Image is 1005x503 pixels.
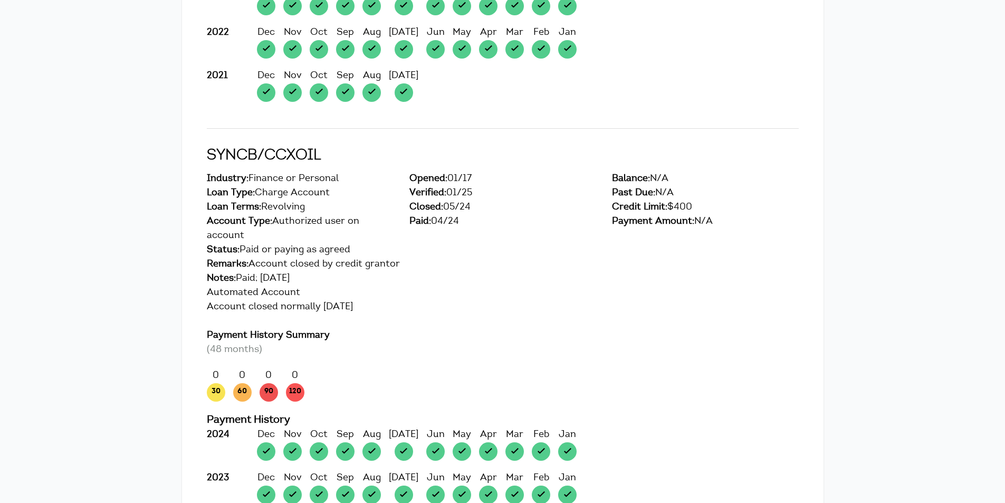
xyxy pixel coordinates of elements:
div: Finance or Personal [207,172,394,186]
div: Feb [532,471,550,486]
span: Past Due: [612,188,655,198]
span: Verified: [409,188,446,198]
div: 0 [233,369,252,383]
strong: 2023 [207,473,229,483]
div: 0 [260,369,278,383]
div: Aug [362,69,381,83]
span: Status: [207,245,240,255]
div: [DATE] [389,69,418,83]
span: Loan Terms: [207,203,261,212]
p: (48 months) [207,343,799,357]
div: May [453,428,471,442]
span: Payment History Summary [207,331,330,340]
h2: SYNCB/CCXOIL [207,145,799,167]
div: Charge Account [207,186,394,201]
div: 05/24 [409,201,596,215]
div: Jun [426,471,445,486]
div: Nov [283,69,302,83]
div: Apr [479,428,497,442]
div: Jun [426,428,445,442]
span: Industry: [207,174,248,184]
div: $400 [612,201,799,215]
span: Opened: [409,174,447,184]
div: Oct [310,26,328,40]
div: 01/17 [409,172,596,186]
div: Nov [283,471,302,486]
div: 01/25 [409,186,596,201]
span: Notes: [207,274,236,283]
div: N/A [612,172,799,186]
div: May [453,471,471,486]
span: Credit Limit: [612,203,667,212]
div: Apr [479,26,497,40]
div: Jan [558,428,577,442]
div: Aug [362,26,381,40]
span: Balance: [612,174,650,184]
div: Feb [532,26,550,40]
span: 90 [260,383,278,402]
div: Sep [336,26,355,40]
div: Apr [479,471,497,486]
span: Loan Type: [207,188,255,198]
div: Account closed by credit grantor [207,258,799,272]
div: Aug [362,428,381,442]
div: N/A [612,215,799,229]
span: Closed: [409,203,443,212]
div: Revolving [207,201,394,215]
div: Oct [310,428,328,442]
span: Paid: [409,217,431,226]
div: 04/24 [409,215,596,229]
div: Dec [257,428,275,442]
span: Account Type: [207,217,272,226]
span: 60 [233,383,252,402]
div: Mar [505,428,524,442]
div: Oct [310,471,328,486]
strong: 2022 [207,28,229,37]
span: 30 [207,383,225,402]
div: Mar [505,26,524,40]
div: [DATE] [389,26,418,40]
div: Jan [558,471,577,486]
div: Aug [362,471,381,486]
div: Feb [532,428,550,442]
div: Dec [257,471,275,486]
div: Sep [336,428,355,442]
span: Payment Amount: [612,217,694,226]
div: Dec [257,69,275,83]
div: N/A [612,186,799,201]
div: Authorized user on account [207,215,394,243]
div: 0 [286,369,304,383]
div: Nov [283,428,302,442]
strong: 2024 [207,430,229,440]
span: 120 [286,383,304,402]
div: Dec [257,26,275,40]
div: Nov [283,26,302,40]
div: Oct [310,69,328,83]
span: Payment History [207,415,290,425]
div: 0 [207,369,225,383]
div: Sep [336,471,355,486]
div: Paid or paying as agreed [207,243,799,258]
div: [DATE] [389,471,418,486]
div: Mar [505,471,524,486]
div: [DATE] [389,428,418,442]
div: Jun [426,26,445,40]
div: May [453,26,471,40]
div: Paid; [DATE] Automated Account Account closed normally [DATE] [207,272,799,329]
div: Sep [336,69,355,83]
span: Remarks: [207,260,248,269]
div: Jan [558,26,577,40]
strong: 2021 [207,71,228,81]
